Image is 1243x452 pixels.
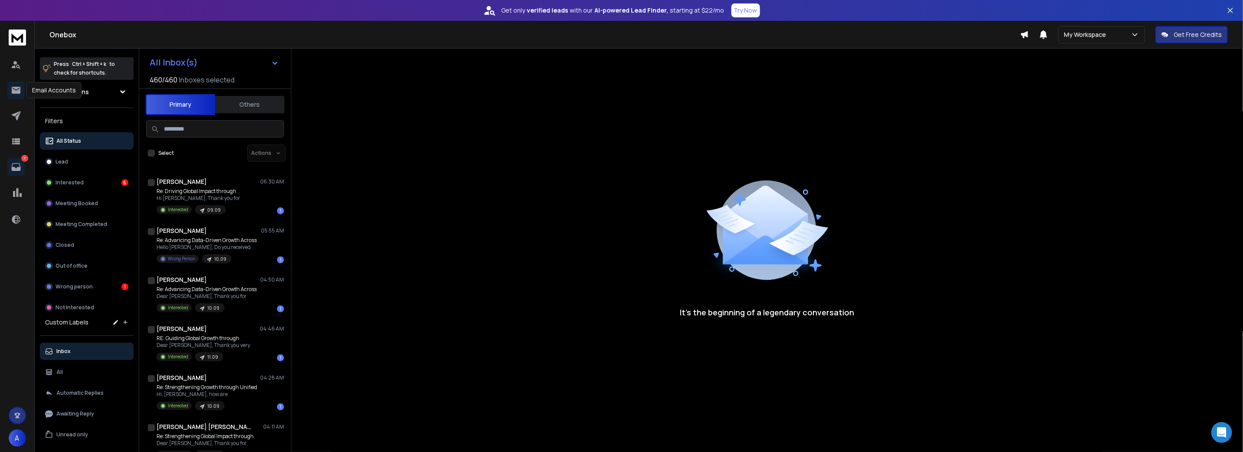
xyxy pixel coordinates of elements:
[49,29,1020,40] h1: Onebox
[1155,26,1228,43] button: Get Free Credits
[157,275,207,284] h1: [PERSON_NAME]
[121,179,128,186] div: 6
[55,179,84,186] p: Interested
[157,188,240,195] p: Re: Driving Global Impact through
[40,343,134,360] button: Inbox
[277,207,284,214] div: 1
[146,94,215,115] button: Primary
[158,150,174,157] label: Select
[56,348,71,355] p: Inbox
[9,429,26,447] button: A
[157,373,207,382] h1: [PERSON_NAME]
[207,403,219,409] p: 10.09
[277,256,284,263] div: 1
[40,236,134,254] button: Closed
[157,293,257,300] p: Dear [PERSON_NAME], Thank you for
[260,374,284,381] p: 04:28 AM
[157,391,257,398] p: Hi, [PERSON_NAME], how are
[40,405,134,423] button: Awaiting Reply
[179,75,235,85] h3: Inboxes selected
[55,304,94,311] p: Not Interested
[260,276,284,283] p: 04:50 AM
[55,200,98,207] p: Meeting Booked
[55,262,88,269] p: Out of office
[168,305,188,311] p: Interested
[26,82,82,98] div: Email Accounts
[40,216,134,233] button: Meeting Completed
[45,318,88,327] h3: Custom Labels
[157,244,257,251] p: Hello [PERSON_NAME], Do you received
[55,242,74,249] p: Closed
[40,278,134,295] button: Wrong person1
[157,335,250,342] p: RE: Guiding Global Growth through
[40,364,134,381] button: All
[277,354,284,361] div: 1
[150,75,177,85] span: 460 / 460
[157,423,252,431] h1: [PERSON_NAME] [PERSON_NAME]
[157,226,207,235] h1: [PERSON_NAME]
[263,423,284,430] p: 04:11 AM
[157,384,257,391] p: Re: Strengthening Growth through Unified
[260,178,284,185] p: 06:30 AM
[55,283,93,290] p: Wrong person
[157,195,240,202] p: Hi [PERSON_NAME], Thank you for
[40,384,134,402] button: Automatic Replies
[207,354,218,360] p: 11.09
[168,403,188,409] p: Interested
[55,221,107,228] p: Meeting Completed
[55,158,68,165] p: Lead
[157,440,254,447] p: Dear [PERSON_NAME], Thank you for
[680,306,855,318] p: It’s the beginning of a legendary conversation
[56,369,63,376] p: All
[207,305,219,311] p: 10.09
[9,29,26,46] img: logo
[261,227,284,234] p: 05:55 AM
[277,305,284,312] div: 1
[157,177,207,186] h1: [PERSON_NAME]
[260,325,284,332] p: 04:46 AM
[56,431,88,438] p: Unread only
[214,256,226,262] p: 10.09
[56,138,81,144] p: All Status
[40,115,134,127] h3: Filters
[40,83,134,101] button: All Campaigns
[40,153,134,170] button: Lead
[731,3,760,17] button: Try Now
[1174,30,1222,39] p: Get Free Credits
[595,6,669,15] strong: AI-powered Lead Finder,
[168,354,188,360] p: Interested
[40,132,134,150] button: All Status
[157,433,254,440] p: Re: Strengthening Global Impact through
[168,206,188,213] p: Interested
[502,6,724,15] p: Get only with our starting at $22/mo
[121,283,128,290] div: 1
[40,426,134,443] button: Unread only
[1064,30,1109,39] p: My Workspace
[150,58,198,67] h1: All Inbox(s)
[207,207,221,213] p: 09.09
[40,174,134,191] button: Interested6
[168,255,195,262] p: Wrong Person
[157,237,257,244] p: Re: Advancing Data-Driven Growth Across
[527,6,568,15] strong: verified leads
[157,342,250,349] p: Dear [PERSON_NAME], Thank you very
[21,155,28,162] p: 7
[277,403,284,410] div: 1
[40,195,134,212] button: Meeting Booked
[143,54,286,71] button: All Inbox(s)
[56,390,104,396] p: Automatic Replies
[7,158,25,176] a: 7
[215,95,284,114] button: Others
[40,299,134,316] button: Not Interested
[54,60,115,77] p: Press to check for shortcuts.
[734,6,757,15] p: Try Now
[157,324,207,333] h1: [PERSON_NAME]
[157,286,257,293] p: Re: Advancing Data-Driven Growth Across
[1211,422,1232,443] div: Open Intercom Messenger
[56,410,94,417] p: Awaiting Reply
[40,257,134,275] button: Out of office
[71,59,108,69] span: Ctrl + Shift + k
